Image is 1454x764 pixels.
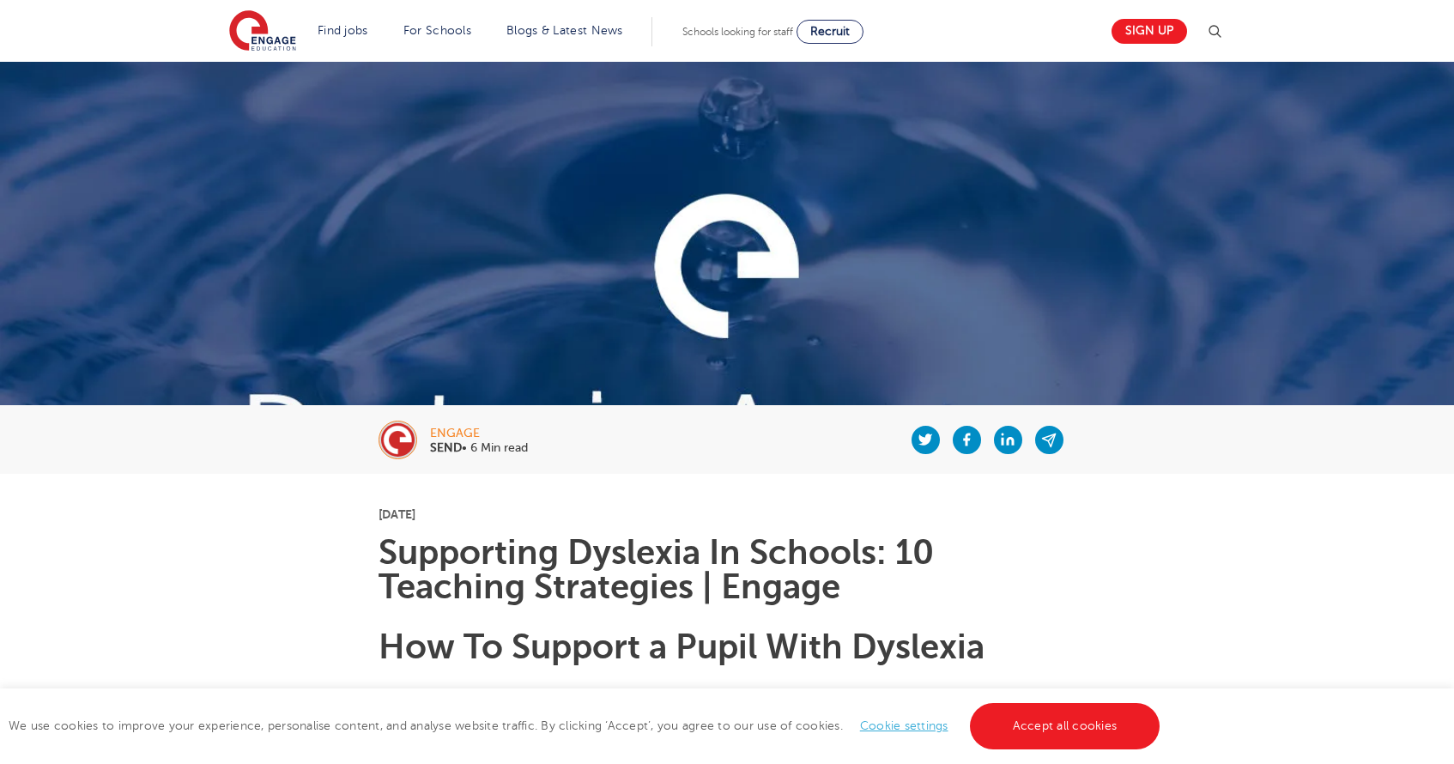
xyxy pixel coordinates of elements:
a: Blogs & Latest News [506,24,623,37]
a: Cookie settings [860,719,948,732]
img: Engage Education [229,10,296,53]
a: Accept all cookies [970,703,1160,749]
span: We use cookies to improve your experience, personalise content, and analyse website traffic. By c... [9,719,1164,732]
h1: Supporting Dyslexia In Schools: 10 Teaching Strategies | Engage [379,536,1076,604]
span: Schools looking for staff [682,26,793,38]
p: [DATE] [379,508,1076,520]
a: Find jobs [318,24,368,37]
div: engage [430,427,528,440]
a: Recruit [797,20,863,44]
b: How To Support a Pupil With Dyslexia [379,628,984,666]
a: For Schools [403,24,471,37]
p: • 6 Min read [430,442,528,454]
b: SEND [430,441,462,454]
a: Sign up [1112,19,1187,44]
span: Recruit [810,25,850,38]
